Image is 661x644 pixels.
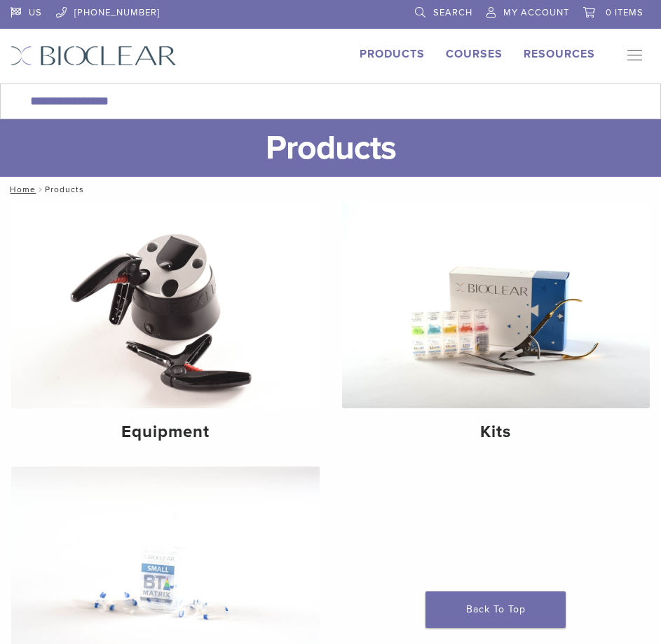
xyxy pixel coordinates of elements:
[425,591,566,628] a: Back To Top
[36,186,45,193] span: /
[342,203,650,454] a: Kits
[503,7,569,18] span: My Account
[11,203,320,408] img: Equipment
[22,420,308,445] h4: Equipment
[11,203,320,454] a: Equipment
[446,47,503,61] a: Courses
[11,46,177,66] img: Bioclear
[433,7,472,18] span: Search
[360,47,425,61] a: Products
[606,7,643,18] span: 0 items
[353,420,639,445] h4: Kits
[524,47,595,61] a: Resources
[6,185,36,194] a: Home
[616,46,650,67] nav: Primary Navigation
[342,203,650,408] img: Kits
